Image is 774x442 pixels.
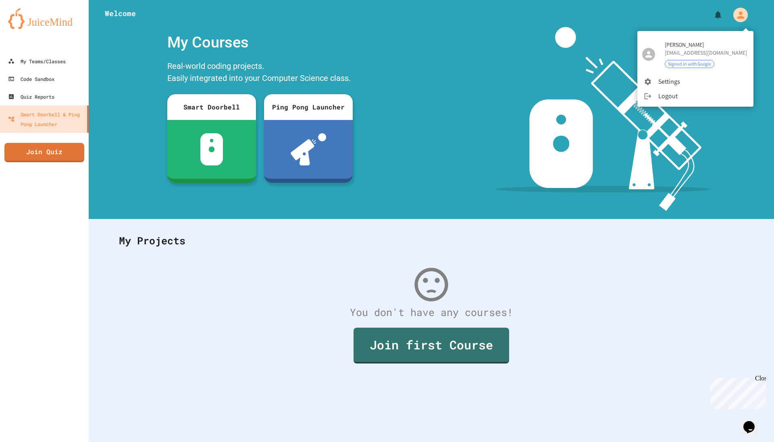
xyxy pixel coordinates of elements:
li: Logout [637,89,753,103]
iframe: chat widget [707,375,766,409]
li: Settings [637,74,753,89]
span: [PERSON_NAME] [665,41,747,49]
div: [EMAIL_ADDRESS][DOMAIN_NAME] [665,49,747,57]
iframe: chat widget [740,410,766,434]
div: Chat with us now!Close [3,3,56,51]
span: Signed in with Google [665,60,714,67]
